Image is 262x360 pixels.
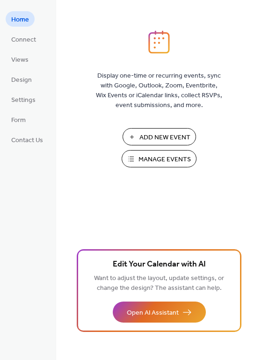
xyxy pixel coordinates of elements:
span: Open AI Assistant [127,308,179,318]
a: Views [6,51,34,67]
a: Form [6,112,31,127]
span: Want to adjust the layout, update settings, or change the design? The assistant can help. [94,272,224,295]
span: Contact Us [11,136,43,145]
span: Display one-time or recurring events, sync with Google, Outlook, Zoom, Eventbrite, Wix Events or ... [96,71,222,110]
a: Connect [6,31,42,47]
span: Manage Events [138,155,191,165]
a: Contact Us [6,132,49,147]
button: Manage Events [122,150,196,167]
button: Add New Event [123,128,196,145]
span: Design [11,75,32,85]
a: Home [6,11,35,27]
a: Settings [6,92,41,107]
a: Design [6,72,37,87]
img: logo_icon.svg [148,30,170,54]
button: Open AI Assistant [113,302,206,323]
span: Views [11,55,29,65]
span: Settings [11,95,36,105]
span: Connect [11,35,36,45]
span: Home [11,15,29,25]
span: Add New Event [139,133,190,143]
span: Form [11,115,26,125]
span: Edit Your Calendar with AI [113,258,206,271]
